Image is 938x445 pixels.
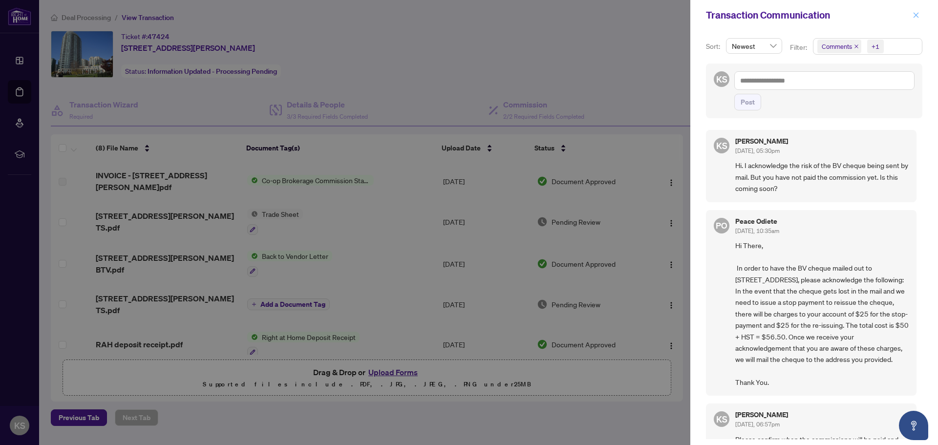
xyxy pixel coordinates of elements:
span: [DATE], 10:35am [735,227,779,234]
span: Hi There, In order to have the BV cheque mailed out to [STREET_ADDRESS], please acknowledge the f... [735,240,909,388]
span: KS [716,412,727,426]
h5: Peace Odiete [735,218,779,225]
span: close [854,44,859,49]
span: PO [716,219,727,232]
span: Comments [817,40,861,53]
span: [DATE], 05:30pm [735,147,780,154]
span: close [913,12,919,19]
span: Newest [732,39,776,53]
button: Post [734,94,761,110]
span: [DATE], 06:57pm [735,421,780,428]
div: +1 [872,42,879,51]
div: Transaction Communication [706,8,910,22]
p: Sort: [706,41,722,52]
button: Open asap [899,411,928,440]
p: Filter: [790,42,809,53]
h5: [PERSON_NAME] [735,411,788,418]
h5: [PERSON_NAME] [735,138,788,145]
span: Hi. I acknowledge the risk of the BV cheque being sent by mail. But you have not paid the commiss... [735,160,909,194]
span: Comments [822,42,852,51]
span: KS [716,139,727,152]
span: KS [716,72,727,86]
